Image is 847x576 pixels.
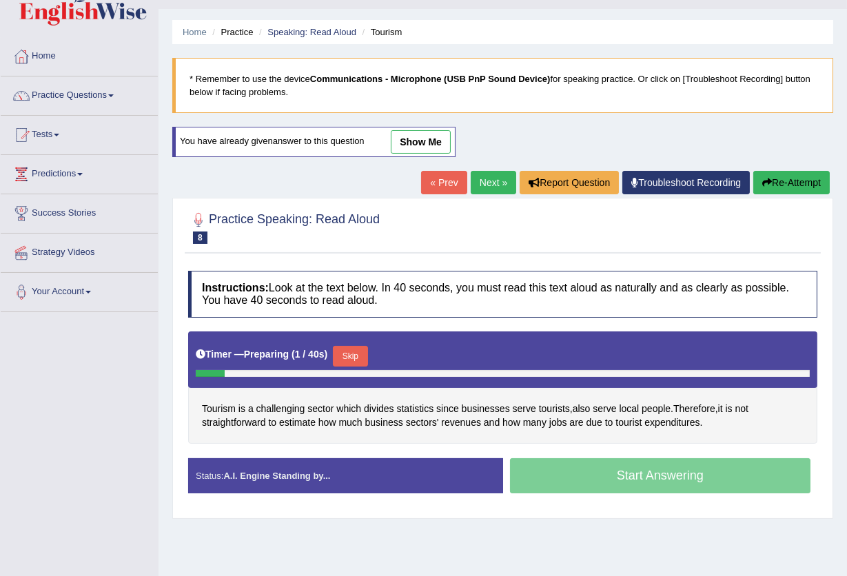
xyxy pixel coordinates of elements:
[1,194,158,229] a: Success Stories
[421,171,467,194] a: « Prev
[196,349,327,360] h5: Timer —
[292,349,295,360] b: (
[569,415,583,430] span: Click to see word definition
[188,458,503,493] div: Status:
[359,25,402,39] li: Tourism
[338,415,362,430] span: Click to see word definition
[513,402,536,416] span: Click to see word definition
[248,402,254,416] span: Click to see word definition
[325,349,328,360] b: )
[644,415,700,430] span: Click to see word definition
[310,74,551,84] b: Communications - Microphone (USB PnP Sound Device)
[406,415,439,430] span: Click to see word definition
[391,130,451,154] a: show me
[307,402,334,416] span: Click to see word definition
[615,415,642,430] span: Click to see word definition
[397,402,434,416] span: Click to see word definition
[523,415,547,430] span: Click to see word definition
[471,171,516,194] a: Next »
[209,25,253,39] li: Practice
[183,27,207,37] a: Home
[642,402,671,416] span: Click to see word definition
[619,402,639,416] span: Click to see word definition
[1,37,158,72] a: Home
[223,471,330,481] strong: A.I. Engine Standing by...
[673,402,715,416] span: Click to see word definition
[549,415,567,430] span: Click to see word definition
[520,171,619,194] button: Report Question
[202,282,269,294] b: Instructions:
[573,402,591,416] span: Click to see word definition
[268,415,276,430] span: Click to see word definition
[279,415,316,430] span: Click to see word definition
[605,415,613,430] span: Click to see word definition
[188,331,817,444] div: , . , .
[586,415,602,430] span: Click to see word definition
[753,171,830,194] button: Re-Attempt
[333,346,367,367] button: Skip
[1,116,158,150] a: Tests
[318,415,336,430] span: Click to see word definition
[202,415,266,430] span: Click to see word definition
[188,271,817,317] h4: Look at the text below. In 40 seconds, you must read this text aloud as naturally and as clearly ...
[238,402,245,416] span: Click to see word definition
[172,127,456,157] div: You have already given answer to this question
[484,415,500,430] span: Click to see word definition
[295,349,325,360] b: 1 / 40s
[593,402,616,416] span: Click to see word definition
[1,273,158,307] a: Your Account
[202,402,236,416] span: Click to see word definition
[244,349,289,360] b: Preparing
[193,232,207,244] span: 8
[1,234,158,268] a: Strategy Videos
[436,402,459,416] span: Click to see word definition
[726,402,733,416] span: Click to see word definition
[188,209,380,244] h2: Practice Speaking: Read Aloud
[441,415,481,430] span: Click to see word definition
[172,58,833,113] blockquote: * Remember to use the device for speaking practice. Or click on [Troubleshoot Recording] button b...
[365,415,403,430] span: Click to see word definition
[462,402,510,416] span: Click to see word definition
[735,402,748,416] span: Click to see word definition
[502,415,520,430] span: Click to see word definition
[539,402,570,416] span: Click to see word definition
[622,171,750,194] a: Troubleshoot Recording
[336,402,361,416] span: Click to see word definition
[267,27,356,37] a: Speaking: Read Aloud
[1,76,158,111] a: Practice Questions
[1,155,158,189] a: Predictions
[364,402,394,416] span: Click to see word definition
[718,402,723,416] span: Click to see word definition
[256,402,305,416] span: Click to see word definition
